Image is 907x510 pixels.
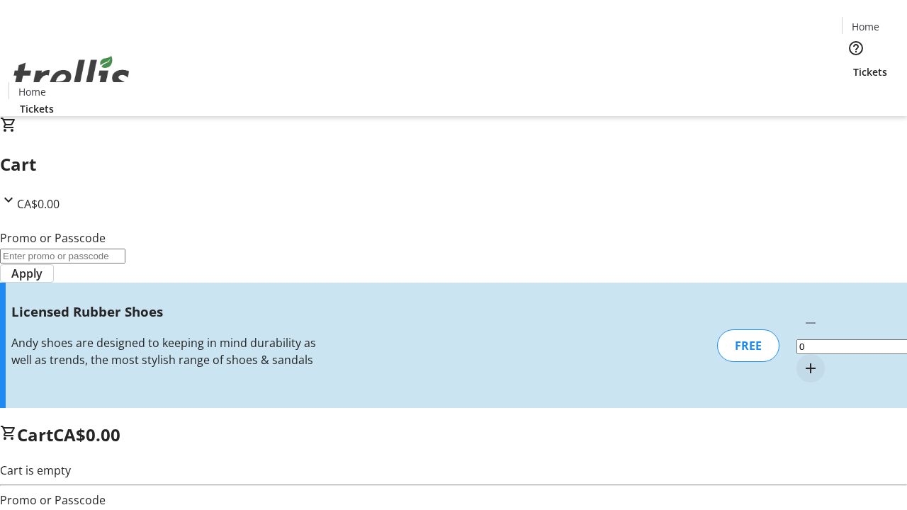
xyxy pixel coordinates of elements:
a: Tickets [842,64,898,79]
button: Help [842,34,870,62]
a: Home [843,19,888,34]
img: Orient E2E Organization jVxkaWNjuz's Logo [9,40,135,111]
button: Cart [842,79,870,108]
span: CA$0.00 [17,196,60,212]
div: Andy shoes are designed to keeping in mind durability as well as trends, the most stylish range o... [11,334,321,368]
a: Tickets [9,101,65,116]
span: Tickets [853,64,887,79]
span: Home [18,84,46,99]
span: CA$0.00 [53,423,120,446]
a: Home [9,84,55,99]
span: Home [852,19,879,34]
span: Apply [11,265,43,282]
span: Tickets [20,101,54,116]
div: FREE [717,329,779,362]
h3: Licensed Rubber Shoes [11,302,321,322]
button: Increment by one [796,354,825,382]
